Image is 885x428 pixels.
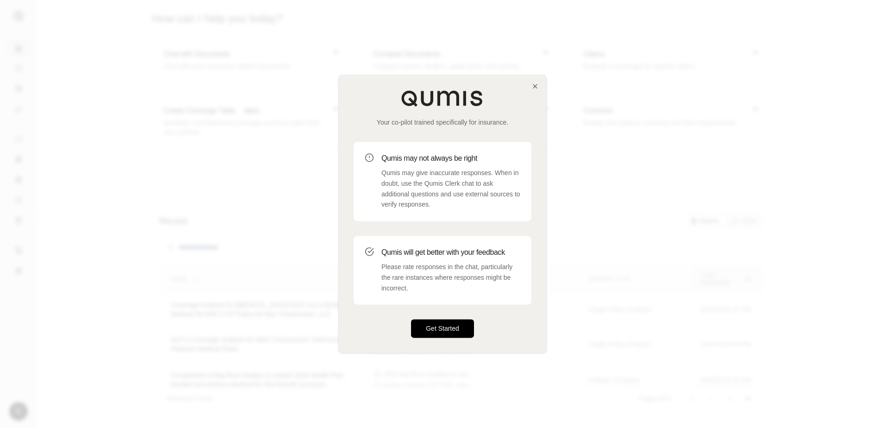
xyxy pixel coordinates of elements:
img: Qumis Logo [401,90,484,107]
button: Get Started [411,320,474,338]
p: Qumis may give inaccurate responses. When in doubt, use the Qumis Clerk chat to ask additional qu... [381,168,520,210]
h3: Qumis will get better with your feedback [381,247,520,258]
p: Your co-pilot trained specifically for insurance. [354,118,531,127]
h3: Qumis may not always be right [381,153,520,164]
p: Please rate responses in the chat, particularly the rare instances where responses might be incor... [381,262,520,293]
